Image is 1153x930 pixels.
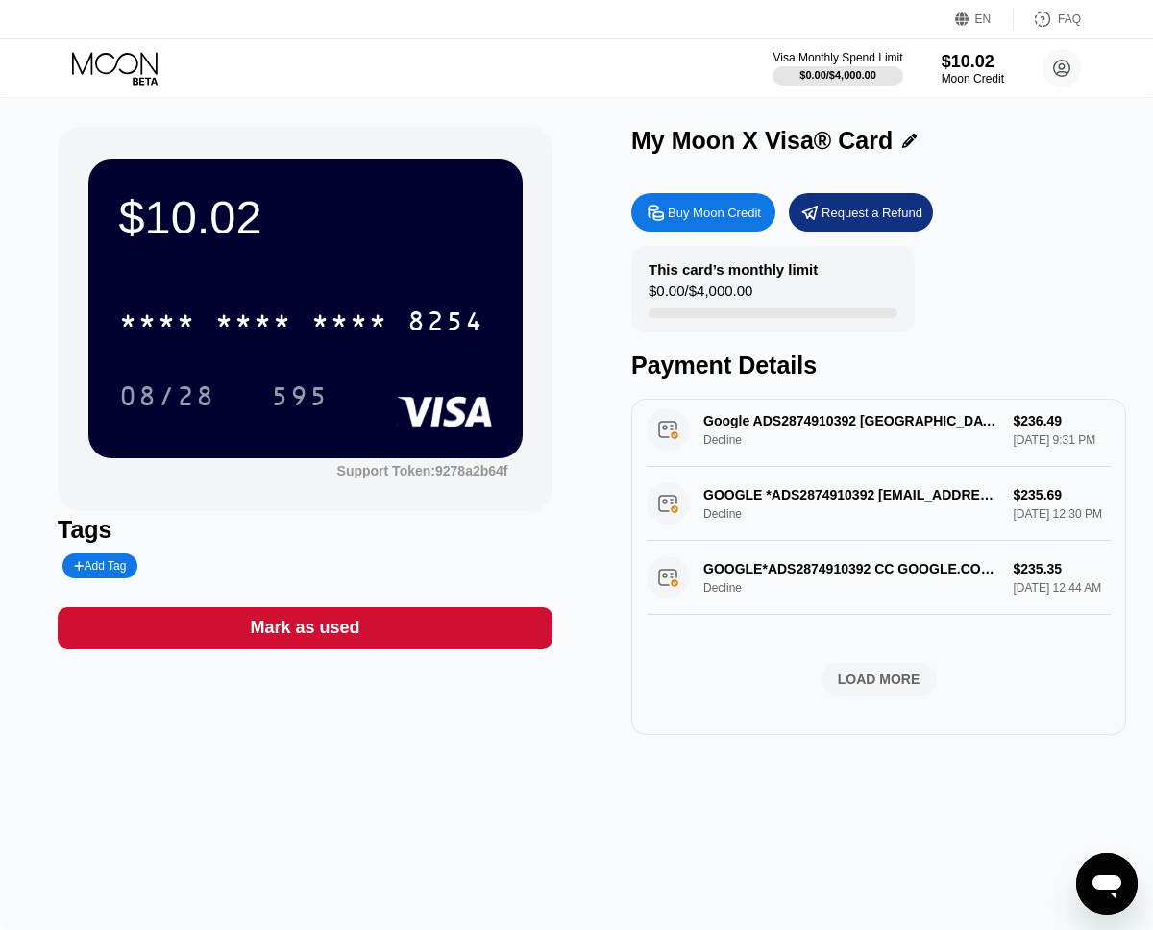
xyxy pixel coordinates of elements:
[789,193,933,232] div: Request a Refund
[975,12,992,26] div: EN
[942,52,1004,86] div: $10.02Moon Credit
[668,205,761,221] div: Buy Moon Credit
[1058,12,1081,26] div: FAQ
[74,559,126,573] div: Add Tag
[631,127,893,155] div: My Moon X Visa® Card
[105,372,230,420] div: 08/28
[119,190,492,244] div: $10.02
[649,261,818,278] div: This card’s monthly limit
[1014,10,1081,29] div: FAQ
[942,52,1004,72] div: $10.02
[955,10,1014,29] div: EN
[337,463,508,478] div: Support Token:9278a2b64f
[58,516,552,544] div: Tags
[773,51,902,64] div: Visa Monthly Spend Limit
[250,617,359,639] div: Mark as used
[631,193,775,232] div: Buy Moon Credit
[799,69,876,81] div: $0.00 / $4,000.00
[337,463,508,478] div: Support Token: 9278a2b64f
[838,671,920,688] div: LOAD MORE
[257,372,343,420] div: 595
[58,607,552,649] div: Mark as used
[822,205,922,221] div: Request a Refund
[407,308,484,339] div: 8254
[62,553,137,578] div: Add Tag
[649,282,752,308] div: $0.00 / $4,000.00
[119,383,215,414] div: 08/28
[942,72,1004,86] div: Moon Credit
[773,51,902,86] div: Visa Monthly Spend Limit$0.00/$4,000.00
[271,383,329,414] div: 595
[1076,853,1138,915] iframe: Knop om het berichtenvenster te openen
[631,352,1126,379] div: Payment Details
[647,663,1111,696] div: LOAD MORE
